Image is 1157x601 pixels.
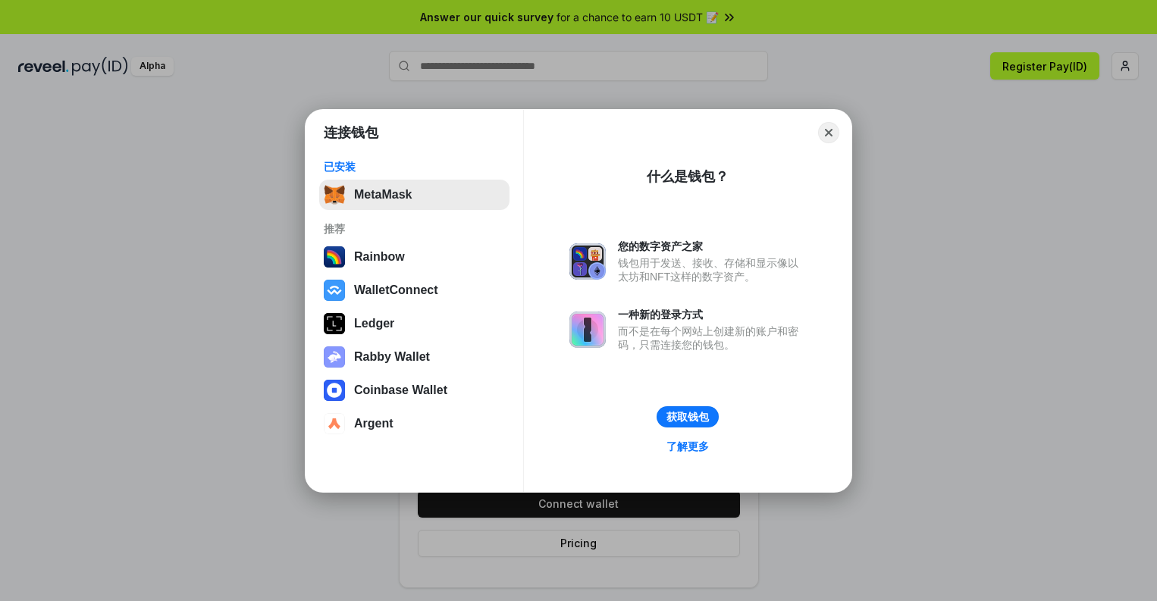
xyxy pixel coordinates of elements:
button: Ledger [319,308,510,339]
div: MetaMask [354,188,412,202]
img: svg+xml,%3Csvg%20xmlns%3D%22http%3A%2F%2Fwww.w3.org%2F2000%2Fsvg%22%20fill%3D%22none%22%20viewBox... [324,346,345,368]
button: WalletConnect [319,275,510,305]
img: svg+xml,%3Csvg%20fill%3D%22none%22%20height%3D%2233%22%20viewBox%3D%220%200%2035%2033%22%20width%... [324,184,345,205]
div: 钱包用于发送、接收、存储和显示像以太坊和NFT这样的数字资产。 [618,256,806,283]
button: Rabby Wallet [319,342,510,372]
div: 了解更多 [666,440,709,453]
button: Close [818,122,839,143]
div: Rainbow [354,250,405,264]
img: svg+xml,%3Csvg%20width%3D%2228%22%20height%3D%2228%22%20viewBox%3D%220%200%2028%2028%22%20fill%3D... [324,380,345,401]
div: 推荐 [324,222,505,236]
h1: 连接钱包 [324,124,378,142]
div: 一种新的登录方式 [618,308,806,321]
div: 获取钱包 [666,410,709,424]
div: 已安装 [324,160,505,174]
img: svg+xml,%3Csvg%20width%3D%2228%22%20height%3D%2228%22%20viewBox%3D%220%200%2028%2028%22%20fill%3D... [324,413,345,434]
img: svg+xml,%3Csvg%20xmlns%3D%22http%3A%2F%2Fwww.w3.org%2F2000%2Fsvg%22%20fill%3D%22none%22%20viewBox... [569,243,606,280]
div: WalletConnect [354,283,438,297]
button: 获取钱包 [657,406,719,427]
a: 了解更多 [657,437,718,456]
button: Argent [319,408,510,439]
img: svg+xml,%3Csvg%20width%3D%2228%22%20height%3D%2228%22%20viewBox%3D%220%200%2028%2028%22%20fill%3D... [324,280,345,301]
div: 什么是钱包？ [647,167,729,186]
img: svg+xml,%3Csvg%20xmlns%3D%22http%3A%2F%2Fwww.w3.org%2F2000%2Fsvg%22%20fill%3D%22none%22%20viewBox... [569,311,606,348]
button: Coinbase Wallet [319,375,510,405]
button: Rainbow [319,242,510,272]
div: Coinbase Wallet [354,383,447,397]
div: Ledger [354,317,394,330]
div: 您的数字资产之家 [618,239,806,253]
div: Argent [354,417,394,430]
img: svg+xml,%3Csvg%20xmlns%3D%22http%3A%2F%2Fwww.w3.org%2F2000%2Fsvg%22%20width%3D%2228%22%20height%3... [324,313,345,334]
div: Rabby Wallet [354,350,430,364]
button: MetaMask [319,180,510,210]
img: svg+xml,%3Csvg%20width%3D%22120%22%20height%3D%22120%22%20viewBox%3D%220%200%20120%20120%22%20fil... [324,246,345,268]
div: 而不是在每个网站上创建新的账户和密码，只需连接您的钱包。 [618,324,806,352]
